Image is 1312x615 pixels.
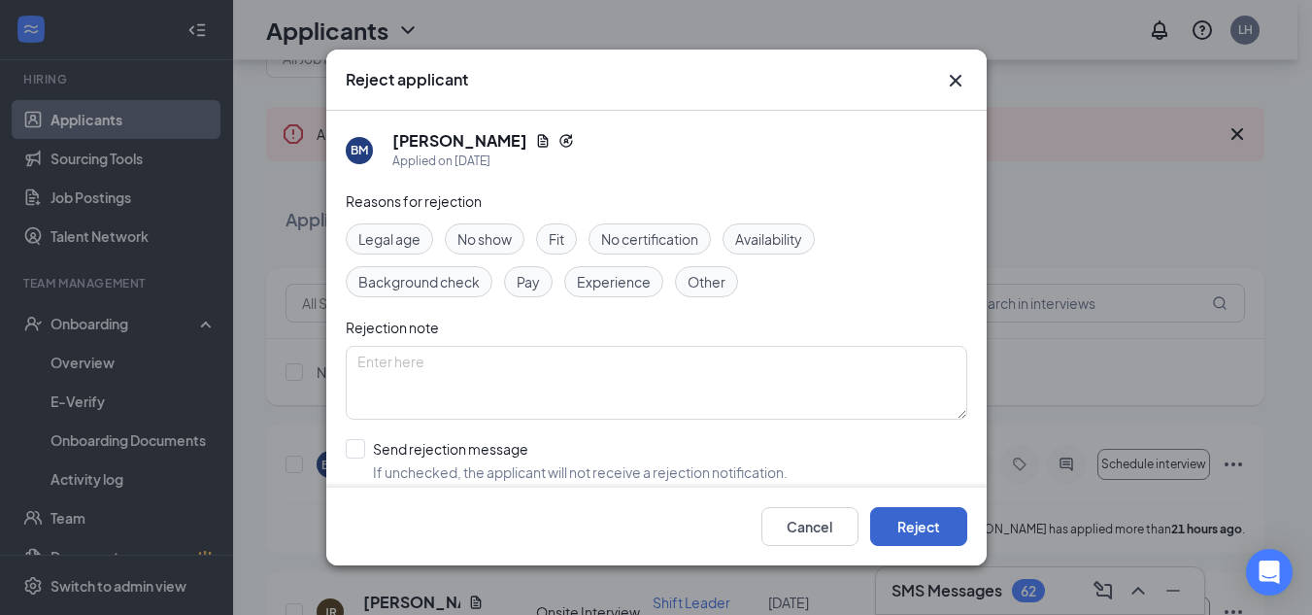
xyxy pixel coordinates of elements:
span: Legal age [358,228,421,250]
span: Rejection note [346,319,439,336]
h5: [PERSON_NAME] [392,130,527,152]
svg: Document [535,133,551,149]
div: BM [351,142,368,158]
div: Open Intercom Messenger [1246,549,1293,596]
h3: Reject applicant [346,69,468,90]
span: Fit [549,228,564,250]
span: Reasons for rejection [346,192,482,210]
svg: Reapply [558,133,574,149]
span: Pay [517,271,540,292]
span: Other [688,271,725,292]
button: Reject [870,507,967,546]
span: Availability [735,228,802,250]
span: Background check [358,271,480,292]
div: Applied on [DATE] [392,152,574,171]
span: No show [457,228,512,250]
span: No certification [601,228,698,250]
button: Close [944,69,967,92]
svg: Cross [944,69,967,92]
span: Experience [577,271,651,292]
button: Cancel [761,507,858,546]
